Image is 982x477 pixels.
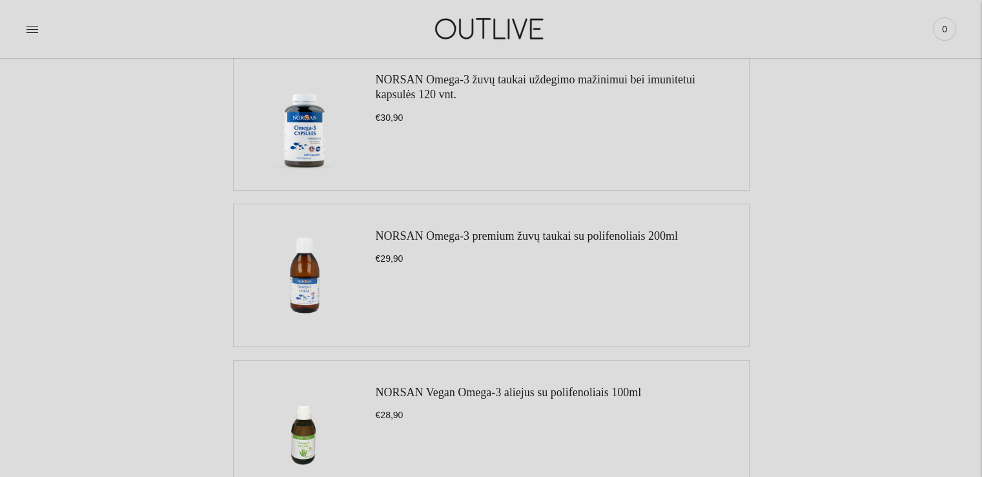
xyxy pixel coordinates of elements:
img: OUTLIVE [410,6,571,51]
span: €29,90 [376,253,404,264]
a: NORSAN Omega-3 žuvų taukai uždegimo mažinimui bei imunitetui kapsulės 120 vnt. [376,73,695,101]
span: 0 [936,20,954,38]
a: NORSAN Omega-3 premium žuvų taukai su polifenoliais 200ml [376,229,678,242]
a: 0 [933,15,956,43]
span: €28,90 [376,410,404,420]
span: €30,90 [376,112,404,123]
a: NORSAN Vegan Omega-3 aliejus su polifenoliais 100ml [376,386,642,399]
